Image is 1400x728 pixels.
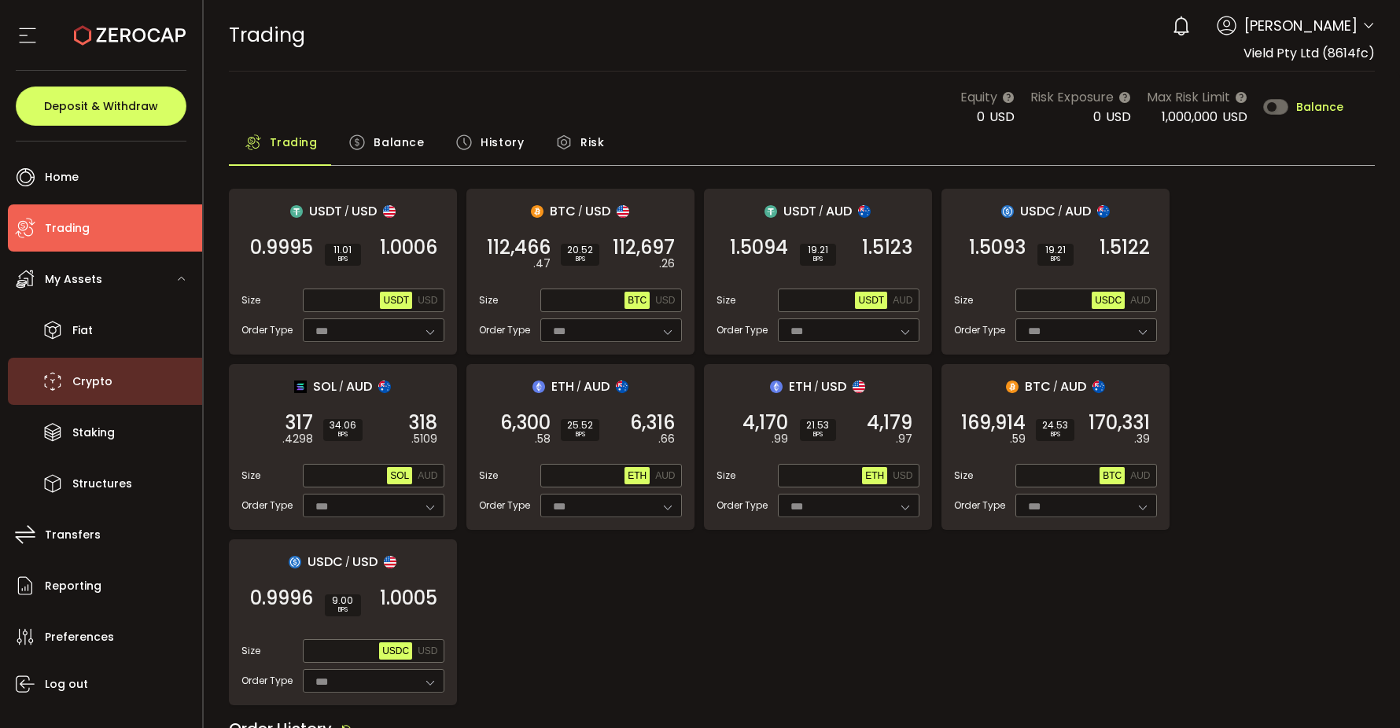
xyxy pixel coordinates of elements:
span: AUD [1130,295,1150,306]
span: ETH [789,377,812,396]
span: Order Type [954,498,1005,513]
span: BTC [1025,377,1051,396]
span: 1.0006 [380,240,437,256]
span: USD [655,295,675,306]
span: Size [954,293,973,307]
span: SOL [390,470,409,481]
span: 19.21 [806,245,830,255]
span: Order Type [717,323,768,337]
em: .26 [659,256,675,272]
button: AUD [1127,292,1153,309]
span: 0.9995 [250,240,313,256]
button: USDT [380,292,412,309]
span: 6,300 [500,415,551,431]
img: aud_portfolio.svg [1092,381,1105,393]
em: / [814,380,819,394]
span: BTC [628,295,647,306]
i: BPS [331,605,355,615]
span: USD [585,201,610,221]
button: AUD [1127,467,1153,484]
span: ETH [628,470,647,481]
span: ETH [551,377,574,396]
span: Deposit & Withdraw [44,101,158,112]
span: My Assets [45,268,102,291]
em: .5109 [411,431,437,447]
span: USD [418,295,437,306]
span: Trading [45,217,90,240]
em: / [345,555,350,569]
span: Size [241,293,260,307]
span: Size [954,469,973,483]
span: Order Type [241,674,293,688]
span: 4,179 [867,415,912,431]
span: 112,466 [487,240,551,256]
span: USD [989,108,1015,126]
button: SOL [387,467,412,484]
em: .58 [535,431,551,447]
span: 19.21 [1044,245,1067,255]
span: Order Type [241,498,293,513]
button: USD [414,292,440,309]
i: BPS [330,430,356,439]
img: usd_portfolio.svg [617,205,629,218]
em: / [577,380,581,394]
span: Order Type [479,323,530,337]
button: USDC [1092,292,1125,309]
img: usdc_portfolio.svg [289,556,301,568]
span: USDC [308,552,343,572]
span: Order Type [954,323,1005,337]
span: Order Type [479,498,530,513]
img: aud_portfolio.svg [378,381,391,393]
em: / [819,204,823,219]
img: eth_portfolio.svg [770,381,783,393]
span: 0.9996 [250,590,313,606]
span: Max Risk Limit [1147,87,1230,107]
i: BPS [806,255,830,264]
button: USD [414,642,440,660]
span: USD [1222,108,1247,126]
span: USD [418,645,437,656]
span: USDT [309,201,342,221]
img: aud_portfolio.svg [858,205,871,218]
span: Order Type [241,323,293,337]
img: usd_portfolio.svg [384,556,396,568]
em: .47 [533,256,551,272]
em: .4298 [282,431,313,447]
i: BPS [1044,255,1067,264]
span: Home [45,166,79,189]
span: Order Type [717,498,768,513]
span: 318 [408,415,437,431]
span: Structures [72,472,132,495]
span: Reporting [45,575,101,597]
span: Staking [72,421,115,444]
span: Risk [580,127,604,158]
span: 11.01 [331,245,355,255]
img: usdt_portfolio.svg [290,205,303,218]
img: eth_portfolio.svg [532,381,545,393]
span: Size [479,293,498,307]
img: btc_portfolio.svg [1006,381,1019,393]
i: BPS [1042,430,1068,439]
span: [PERSON_NAME] [1244,15,1358,36]
span: Size [241,469,260,483]
span: 34.06 [330,421,356,430]
span: 9.00 [331,596,355,605]
button: Deposit & Withdraw [16,86,186,126]
span: Transfers [45,524,101,546]
img: usd_portfolio.svg [383,205,396,218]
img: sol_portfolio.png [294,381,307,393]
span: 1,000,000 [1162,108,1218,126]
span: USDC [382,645,409,656]
span: USD [1106,108,1131,126]
span: Crypto [72,370,112,393]
span: USD [352,552,378,572]
span: 112,697 [613,240,675,256]
span: AUD [346,377,372,396]
span: Size [241,644,260,658]
span: USDT [858,295,884,306]
span: USDT [783,201,816,221]
iframe: Chat Widget [1321,653,1400,728]
span: 1.5094 [730,240,788,256]
img: btc_portfolio.svg [531,205,543,218]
